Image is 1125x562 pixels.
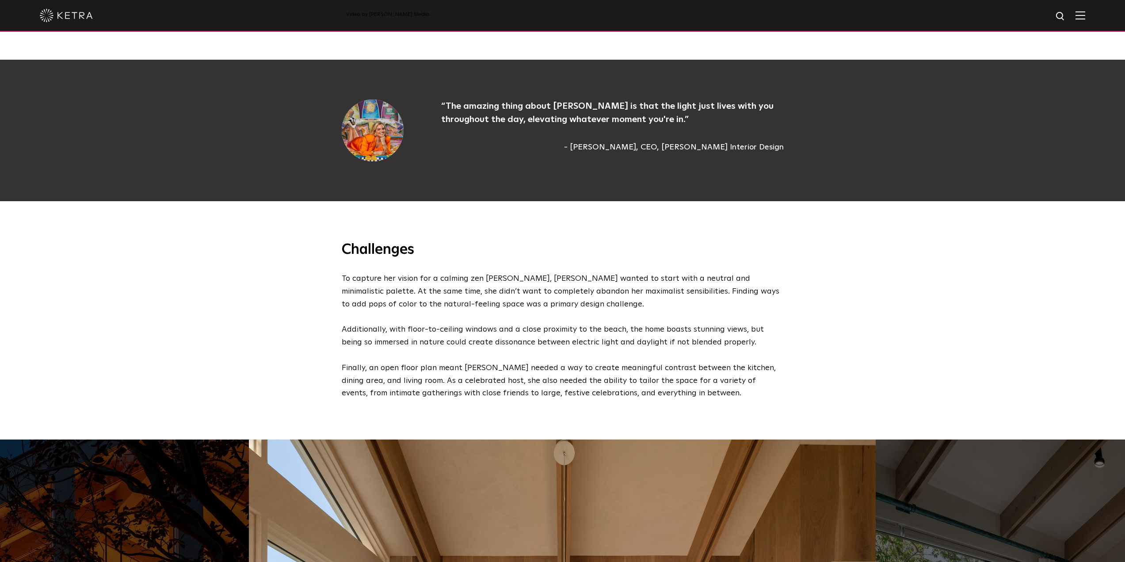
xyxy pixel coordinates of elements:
img: Hamburger%20Nav.svg [1075,11,1085,19]
span: “The amazing thing about [PERSON_NAME] is that the light just lives with you throughout the day, ... [441,102,774,124]
p: To capture her vision for a calming zen [PERSON_NAME], [PERSON_NAME] wanted to start with a neutr... [342,272,779,400]
img: search icon [1055,11,1066,22]
h3: Challenges [342,241,784,260]
span: - [PERSON_NAME], CEO, [PERSON_NAME] Interior Design [441,141,784,153]
img: SashaBikoff_about_us-011420 (3) [342,99,404,161]
img: ketra-logo-2019-white [40,9,93,22]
